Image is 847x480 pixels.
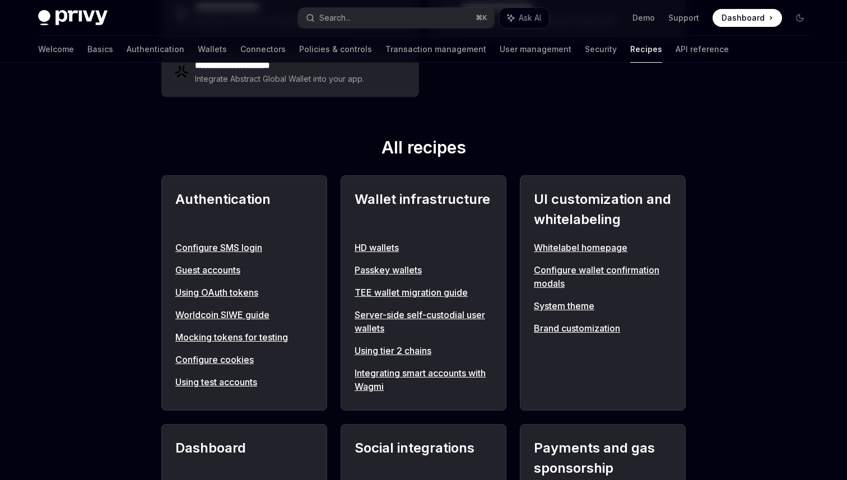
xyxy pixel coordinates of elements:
[175,241,313,254] a: Configure SMS login
[355,308,492,335] a: Server-side self-custodial user wallets
[175,353,313,366] a: Configure cookies
[298,8,494,28] button: Search...⌘K
[161,137,686,162] h2: All recipes
[38,36,74,63] a: Welcome
[175,308,313,321] a: Worldcoin SIWE guide
[630,36,662,63] a: Recipes
[240,36,286,63] a: Connectors
[668,12,699,24] a: Support
[355,366,492,393] a: Integrating smart accounts with Wagmi
[175,438,313,478] h2: Dashboard
[534,299,672,313] a: System theme
[175,375,313,389] a: Using test accounts
[500,36,571,63] a: User management
[355,241,492,254] a: HD wallets
[385,36,486,63] a: Transaction management
[534,263,672,290] a: Configure wallet confirmation modals
[534,241,672,254] a: Whitelabel homepage
[355,344,492,357] a: Using tier 2 chains
[175,263,313,277] a: Guest accounts
[585,36,617,63] a: Security
[632,12,655,24] a: Demo
[195,72,365,86] div: Integrate Abstract Global Wallet into your app.
[676,36,729,63] a: API reference
[175,189,313,230] h2: Authentication
[87,36,113,63] a: Basics
[713,9,782,27] a: Dashboard
[519,12,541,24] span: Ask AI
[791,9,809,27] button: Toggle dark mode
[38,10,108,26] img: dark logo
[534,321,672,335] a: Brand customization
[476,13,487,22] span: ⌘ K
[500,8,549,28] button: Ask AI
[355,263,492,277] a: Passkey wallets
[198,36,227,63] a: Wallets
[534,189,672,230] h2: UI customization and whitelabeling
[534,438,672,478] h2: Payments and gas sponsorship
[127,36,184,63] a: Authentication
[355,286,492,299] a: TEE wallet migration guide
[319,11,351,25] div: Search...
[355,438,492,478] h2: Social integrations
[175,286,313,299] a: Using OAuth tokens
[355,189,492,230] h2: Wallet infrastructure
[175,330,313,344] a: Mocking tokens for testing
[299,36,372,63] a: Policies & controls
[722,12,765,24] span: Dashboard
